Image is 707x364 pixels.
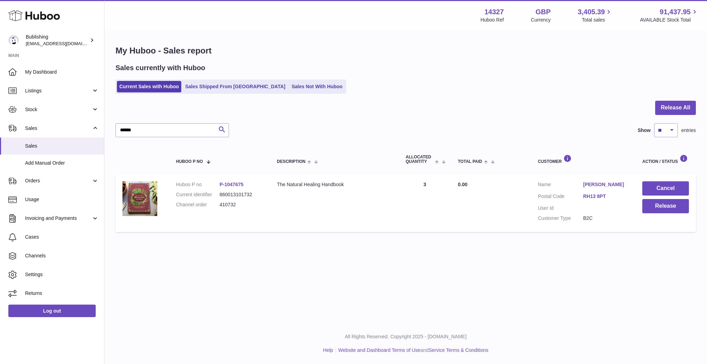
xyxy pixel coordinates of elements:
[26,41,102,46] span: [EMAIL_ADDRESS][DOMAIN_NAME]
[480,17,504,23] div: Huboo Ref
[406,155,433,164] span: ALLOCATED Quantity
[116,63,205,73] h2: Sales currently with Huboo
[399,174,451,232] td: 3
[25,143,99,149] span: Sales
[8,305,96,317] a: Log out
[25,106,92,113] span: Stock
[681,127,696,134] span: entries
[25,125,92,132] span: Sales
[338,347,420,353] a: Website and Dashboard Terms of Use
[176,201,220,208] dt: Channel order
[538,205,583,212] dt: User Id
[640,7,699,23] a: 91,437.95 AVAILABLE Stock Total
[583,193,628,200] a: RH13 8PT
[582,17,613,23] span: Total sales
[25,88,92,94] span: Listings
[578,7,605,17] span: 3,405.39
[429,347,488,353] a: Service Terms & Conditions
[25,215,92,222] span: Invoicing and Payments
[578,7,613,23] a: 3,405.39 Total sales
[25,253,99,259] span: Channels
[640,17,699,23] span: AVAILABLE Stock Total
[642,155,689,164] div: Action / Status
[458,159,482,164] span: Total paid
[25,69,99,75] span: My Dashboard
[220,201,263,208] dd: 410732
[220,191,263,198] dd: 860013101732
[336,347,488,354] li: and
[25,177,92,184] span: Orders
[538,181,583,190] dt: Name
[638,127,651,134] label: Show
[25,160,99,166] span: Add Manual Order
[176,191,220,198] dt: Current identifier
[538,193,583,201] dt: Postal Code
[117,81,181,92] a: Current Sales with Huboo
[8,35,19,45] img: maricar@bublishing.com
[642,199,689,213] button: Release
[531,17,551,23] div: Currency
[176,181,220,188] dt: Huboo P no
[484,7,504,17] strong: 14327
[277,159,305,164] span: Description
[25,196,99,203] span: Usage
[538,155,628,164] div: Customer
[25,271,99,278] span: Settings
[176,159,203,164] span: Huboo P no
[25,290,99,297] span: Returns
[183,81,288,92] a: Sales Shipped From [GEOGRAPHIC_DATA]
[642,181,689,196] button: Cancel
[458,182,467,187] span: 0.00
[220,182,244,187] a: P-1047675
[535,7,550,17] strong: GBP
[323,347,333,353] a: Help
[110,333,701,340] p: All Rights Reserved. Copyright 2025 - [DOMAIN_NAME]
[538,215,583,222] dt: Customer Type
[26,34,88,47] div: Bublishing
[289,81,345,92] a: Sales Not With Huboo
[655,101,696,115] button: Release All
[116,45,696,56] h1: My Huboo - Sales report
[660,7,691,17] span: 91,437.95
[122,181,157,216] img: 1749741825.png
[583,215,628,222] dd: B2C
[25,234,99,240] span: Cases
[277,181,392,188] div: The Natural Healing Handbook
[583,181,628,188] a: [PERSON_NAME]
